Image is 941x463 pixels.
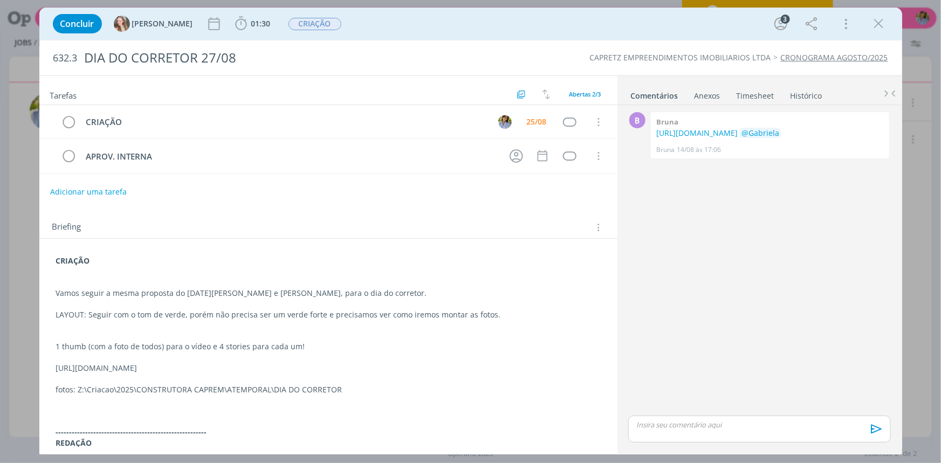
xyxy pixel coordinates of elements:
span: Abertas 2/3 [569,90,601,98]
button: G[PERSON_NAME] [114,16,193,32]
div: CRIAÇÃO [81,115,489,129]
strong: CRIAÇÃO [56,255,90,266]
p: Vamos seguir a mesma proposta do [DATE][PERSON_NAME] e [PERSON_NAME], para o dia do corretor. [56,288,601,299]
button: A [497,114,513,130]
a: CAPRETZ EMPREENDIMENTOS IMOBILIARIOS LTDA [590,52,771,63]
a: [URL][DOMAIN_NAME] [656,128,738,138]
button: 01:30 [232,15,273,32]
div: 3 [781,15,790,24]
button: Concluir [53,14,102,33]
a: Histórico [790,86,823,101]
span: Concluir [60,19,94,28]
div: DIA DO CORRETOR 27/08 [80,45,536,71]
span: CRIAÇÃO [289,18,341,30]
img: G [114,16,130,32]
div: Anexos [695,91,720,101]
p: [URL][DOMAIN_NAME] [56,363,601,374]
p: 1 thumb (com a foto de todos) para o vídeo e 4 stories para cada um! [56,341,601,352]
span: 01:30 [251,18,271,29]
button: Adicionar uma tarefa [50,182,127,202]
img: A [498,115,512,129]
div: dialog [39,8,902,454]
span: 14/08 às 17:06 [677,145,721,155]
div: APROV. INTERNA [81,150,500,163]
span: 632.3 [53,52,78,64]
a: CRONOGRAMA AGOSTO/2025 [781,52,888,63]
button: CRIAÇÃO [288,17,342,31]
div: B [629,112,645,128]
p: Bruna [656,145,675,155]
a: Comentários [630,86,679,101]
p: LAYOUT: Seguir com o tom de verde, porém não precisa ser um verde forte e precisamos ver como ire... [56,309,601,320]
p: fotos: Z:\Criacao\2025\CONSTRUTORA CAPREM\ATEMPORAL\DIA DO CORRETOR [56,384,601,395]
strong: REDAÇÃO [56,438,92,448]
span: [PERSON_NAME] [132,20,193,27]
span: Briefing [52,220,81,234]
div: 25/08 [527,118,547,126]
a: Timesheet [736,86,775,101]
b: Bruna [656,117,678,127]
span: @Gabriela [741,128,779,138]
span: Tarefas [50,88,77,101]
img: arrow-down-up.svg [542,89,550,99]
strong: -------------------------------------------------------- [56,427,207,437]
button: 3 [772,15,789,32]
